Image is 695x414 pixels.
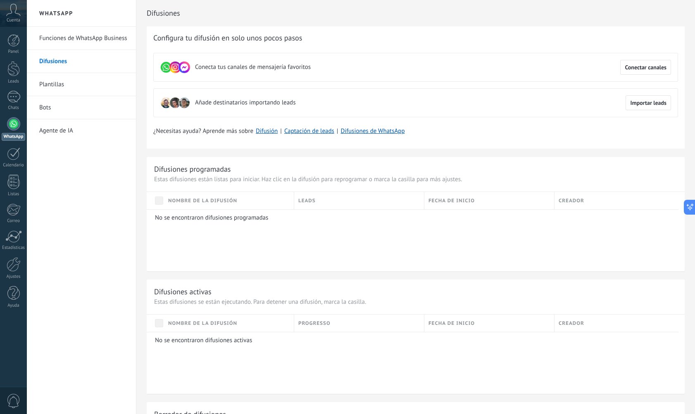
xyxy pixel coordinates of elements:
[168,319,237,327] span: Nombre de la difusión
[284,127,334,135] a: Captación de leads
[155,214,673,222] p: No se encontraron difusiones programadas
[39,96,128,119] a: Bots
[428,197,475,205] span: Fecha de inicio
[2,274,26,279] div: Ajustes
[154,164,231,174] div: Difusiones programadas
[195,99,295,107] span: Añade destinatarios importando leads
[27,50,136,73] li: Difusiones
[7,18,20,23] span: Cuenta
[153,127,253,135] span: ¿Necesitas ayuda? Aprende más sobre
[39,27,128,50] a: Funciones de WhatsApp Business
[2,133,25,141] div: WhatsApp
[39,119,128,142] a: Agente de IA
[630,100,666,106] span: Importar leads
[559,319,584,327] span: Creador
[27,119,136,142] li: Agente de IA
[27,27,136,50] li: Funciones de WhatsApp Business
[428,319,475,327] span: Fecha de inicio
[626,95,671,110] button: Importar leads
[27,73,136,96] li: Plantillas
[147,5,685,21] h2: Difusiones
[154,298,677,306] p: Estas difusiones se están ejecutando. Para detener una difusión, marca la casilla.
[27,96,136,119] li: Bots
[153,127,678,135] div: | |
[298,319,331,327] span: Progresso
[2,105,26,111] div: Chats
[39,50,128,73] a: Difusiones
[195,63,311,71] span: Conecta tus canales de mensajería favoritos
[620,60,671,75] button: Conectar canales
[2,303,26,308] div: Ayuda
[39,73,128,96] a: Plantillas
[2,49,26,54] div: Panel
[153,33,302,43] span: Configura tu difusión en solo unos pocos pasos
[298,197,316,205] span: Leads
[179,97,190,109] img: leadIcon
[559,197,584,205] span: Creador
[625,64,666,70] span: Conectar canales
[169,97,181,109] img: leadIcon
[2,79,26,84] div: Leads
[154,287,212,296] div: Difusiones activas
[160,97,172,109] img: leadIcon
[154,175,677,183] p: Estas difusiones están listas para iniciar. Haz clic en la difusión para reprogramar o marca la c...
[155,336,673,344] p: No se encontraron difusiones activas
[168,197,237,205] span: Nombre de la difusión
[2,245,26,251] div: Estadísticas
[2,192,26,197] div: Listas
[2,163,26,168] div: Calendario
[2,218,26,224] div: Correo
[256,127,278,135] a: Difusión
[340,127,405,135] a: Difusiones de WhatsApp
